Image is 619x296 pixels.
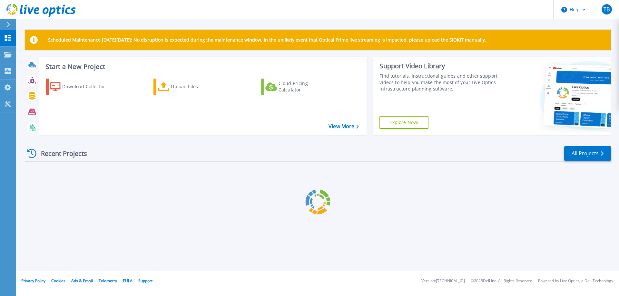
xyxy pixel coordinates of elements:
h3: Start a New Project [46,63,359,70]
a: EULA [123,278,133,283]
div: Find tutorials, instructional guides and other support videos to help you make the most of your L... [379,73,501,92]
li: Version: [TECHNICAL_ID] [421,279,465,283]
a: Download Collector [46,79,118,95]
a: Support [138,278,152,283]
div: Upload Files [171,80,222,93]
a: Explore Now! [379,116,428,129]
span: TB [604,7,610,12]
a: All Projects [564,146,611,161]
p: Scheduled Maintenance [DATE][DATE]: No disruption is expected during the maintenance window. In t... [48,37,486,43]
a: Telemetry [99,278,117,283]
a: Upload Files [153,79,225,95]
a: Cookies [51,278,65,283]
div: Recent Projects [25,146,96,161]
li: Powered by Live Optics, a Dell Technology [538,279,613,283]
div: Support Video Library [379,62,501,70]
a: Cloud Pricing Calculator [261,79,333,95]
a: Ads & Email [71,278,93,283]
a: Privacy Policy [21,278,45,283]
div: Cloud Pricing Calculator [279,80,330,93]
li: © 2025 Dell Inc. All Rights Reserved [471,279,532,283]
a: View More [329,123,359,129]
div: Download Collector [62,80,114,93]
